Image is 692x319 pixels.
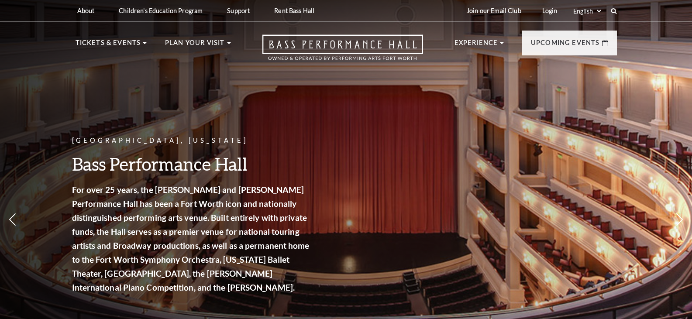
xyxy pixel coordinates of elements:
[72,135,312,146] p: [GEOGRAPHIC_DATA], [US_STATE]
[72,153,312,175] h3: Bass Performance Hall
[165,38,225,53] p: Plan Your Visit
[76,38,141,53] p: Tickets & Events
[77,7,95,14] p: About
[274,7,314,14] p: Rent Bass Hall
[119,7,203,14] p: Children's Education Program
[227,7,250,14] p: Support
[72,185,310,292] strong: For over 25 years, the [PERSON_NAME] and [PERSON_NAME] Performance Hall has been a Fort Worth ico...
[454,38,498,53] p: Experience
[572,7,602,15] select: Select:
[531,38,600,53] p: Upcoming Events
